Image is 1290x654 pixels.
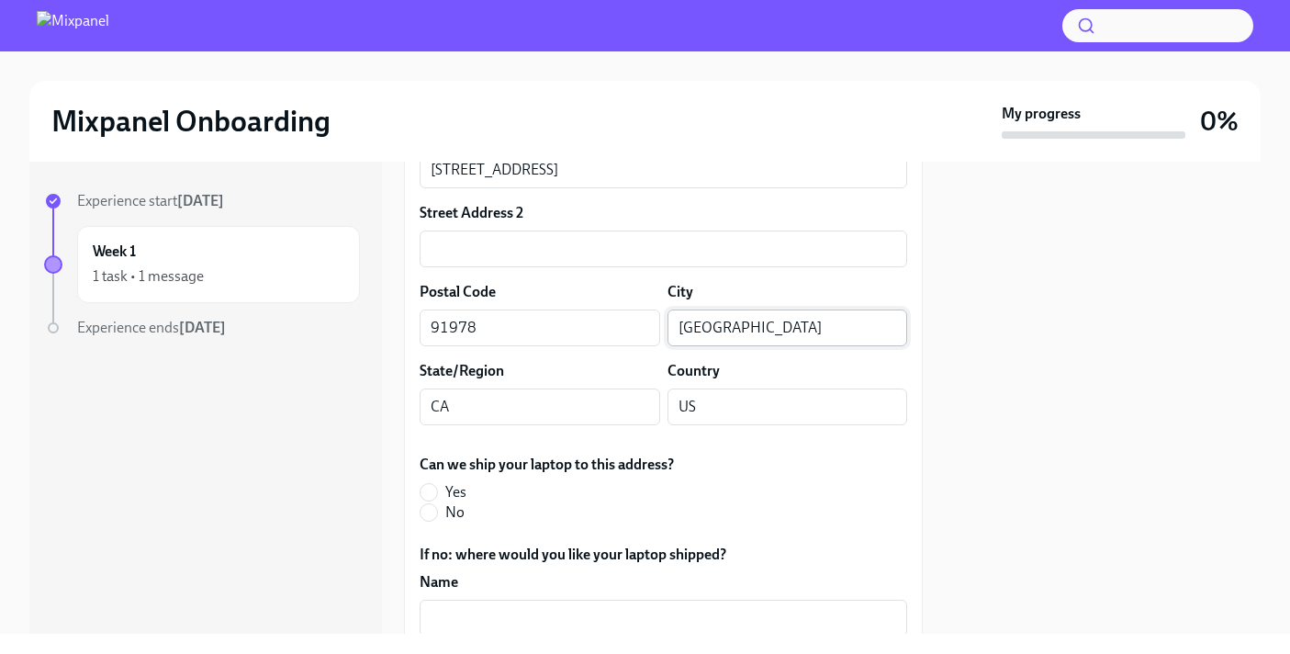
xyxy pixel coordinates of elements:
[420,572,458,592] label: Name
[1200,105,1239,138] h3: 0%
[420,361,504,381] label: State/Region
[445,502,465,523] span: No
[420,545,907,565] label: If no: where would you like your laptop shipped?
[37,11,109,40] img: Mixpanel
[51,103,331,140] h2: Mixpanel Onboarding
[77,192,224,209] span: Experience start
[179,319,226,336] strong: [DATE]
[445,482,466,502] span: Yes
[44,191,360,211] a: Experience start[DATE]
[420,455,674,475] label: Can we ship your laptop to this address?
[667,282,693,302] label: City
[44,226,360,303] a: Week 11 task • 1 message
[77,319,226,336] span: Experience ends
[177,192,224,209] strong: [DATE]
[93,266,204,287] div: 1 task • 1 message
[420,203,523,223] label: Street Address 2
[93,242,136,262] h6: Week 1
[420,282,496,302] label: Postal Code
[667,361,720,381] label: Country
[1002,104,1081,124] strong: My progress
